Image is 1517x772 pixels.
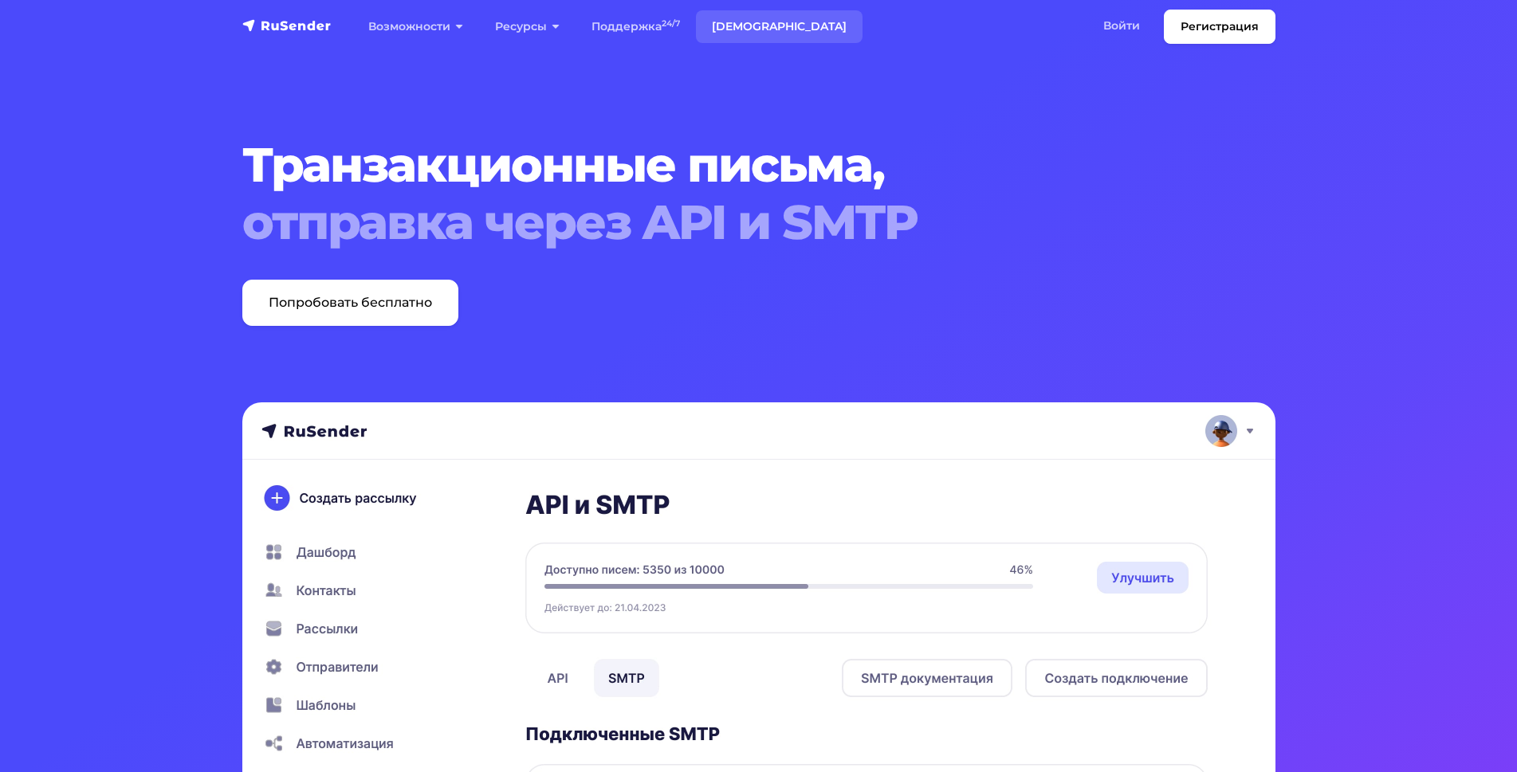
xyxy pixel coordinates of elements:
[696,10,863,43] a: [DEMOGRAPHIC_DATA]
[576,10,696,43] a: Поддержка24/7
[242,136,1188,251] h1: Транзакционные письма,
[352,10,479,43] a: Возможности
[242,18,332,33] img: RuSender
[1087,10,1156,42] a: Войти
[242,194,1188,251] span: отправка через API и SMTP
[479,10,576,43] a: Ресурсы
[662,18,680,29] sup: 24/7
[242,280,458,326] a: Попробовать бесплатно
[1164,10,1275,44] a: Регистрация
